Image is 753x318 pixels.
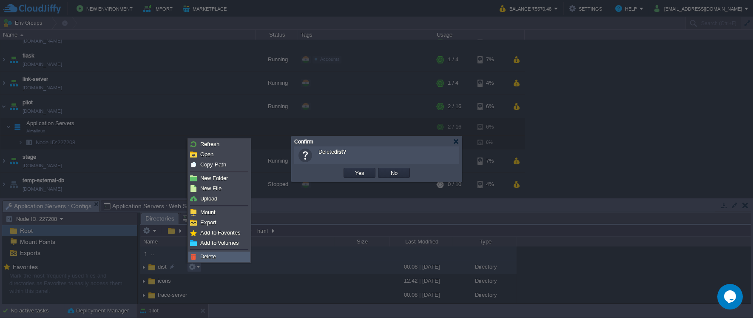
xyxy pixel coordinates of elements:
span: Open [200,151,213,158]
a: New File [189,184,250,193]
span: Refresh [200,141,219,147]
iframe: chat widget [717,284,744,309]
span: Mount [200,209,216,215]
a: Export [189,218,250,227]
span: Add to Favorites [200,229,241,236]
span: Export [200,219,216,226]
a: Add to Volumes [189,238,250,248]
a: Upload [189,194,250,203]
span: Delete ? [318,149,346,155]
a: Mount [189,208,250,217]
a: Refresh [189,140,250,149]
span: Upload [200,195,217,202]
a: Add to Favorites [189,228,250,238]
span: New File [200,185,222,192]
button: No [388,169,400,177]
button: Yes [352,169,367,177]
span: Copy Path [200,161,226,168]
span: New Folder [200,175,228,181]
a: New Folder [189,174,250,183]
span: Confirm [294,138,313,145]
a: Open [189,150,250,159]
a: Delete [189,252,250,261]
span: Delete [200,253,216,260]
b: dist [334,149,343,155]
span: Add to Volumes [200,240,239,246]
